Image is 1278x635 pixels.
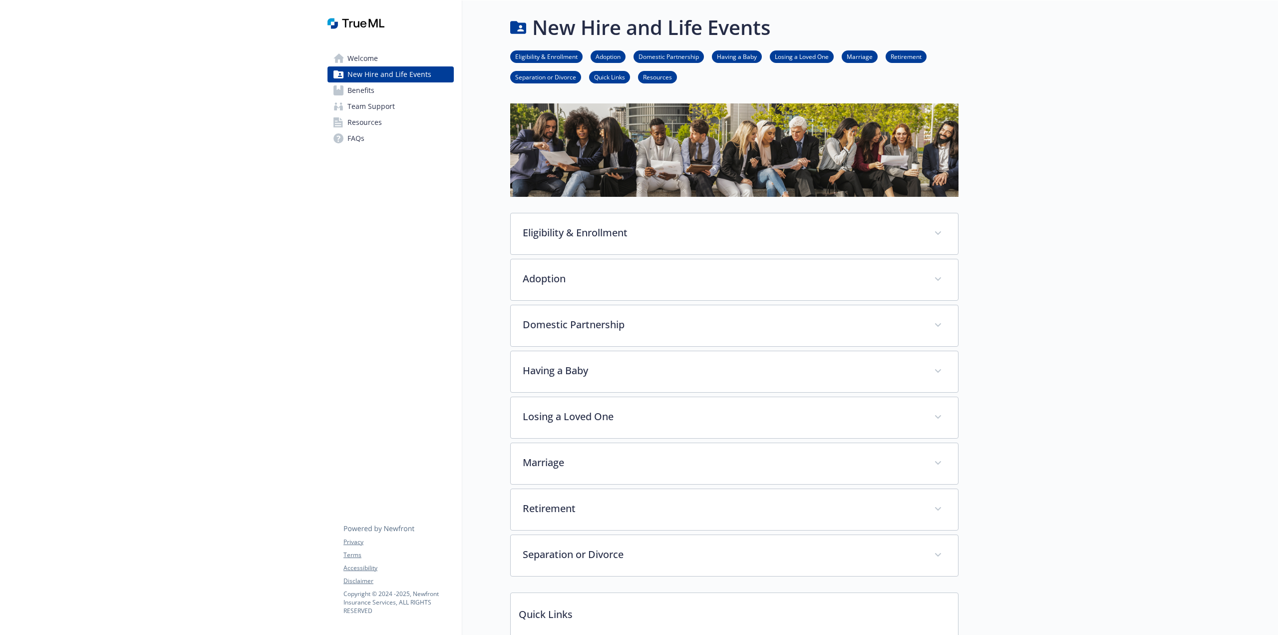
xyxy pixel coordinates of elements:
p: Copyright © 2024 - 2025 , Newfront Insurance Services, ALL RIGHTS RESERVED [343,590,453,615]
a: Resources [327,114,454,130]
a: Team Support [327,98,454,114]
a: Adoption [591,51,626,61]
span: New Hire and Life Events [347,66,431,82]
a: Losing a Loved One [770,51,834,61]
p: Separation or Divorce [523,547,922,562]
p: Adoption [523,271,922,286]
div: Having a Baby [511,351,958,392]
p: Eligibility & Enrollment [523,225,922,240]
div: Adoption [511,259,958,300]
img: new hire page banner [510,103,958,197]
a: Benefits [327,82,454,98]
div: Separation or Divorce [511,535,958,576]
p: Quick Links [511,593,958,630]
a: Terms [343,551,453,560]
a: Retirement [886,51,927,61]
span: Team Support [347,98,395,114]
a: Having a Baby [712,51,762,61]
h1: New Hire and Life Events [532,12,770,42]
a: Separation or Divorce [510,72,581,81]
span: FAQs [347,130,364,146]
a: Marriage [842,51,878,61]
span: Welcome [347,50,378,66]
a: Privacy [343,538,453,547]
p: Marriage [523,455,922,470]
a: Quick Links [589,72,630,81]
a: Domestic Partnership [634,51,704,61]
div: Domestic Partnership [511,305,958,346]
a: Disclaimer [343,577,453,586]
a: Eligibility & Enrollment [510,51,583,61]
span: Resources [347,114,382,130]
p: Retirement [523,501,922,516]
a: Welcome [327,50,454,66]
div: Eligibility & Enrollment [511,213,958,254]
p: Losing a Loved One [523,409,922,424]
span: Benefits [347,82,374,98]
a: FAQs [327,130,454,146]
a: Accessibility [343,564,453,573]
div: Retirement [511,489,958,530]
a: Resources [638,72,677,81]
div: Marriage [511,443,958,484]
p: Domestic Partnership [523,317,922,332]
a: New Hire and Life Events [327,66,454,82]
div: Losing a Loved One [511,397,958,438]
p: Having a Baby [523,363,922,378]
